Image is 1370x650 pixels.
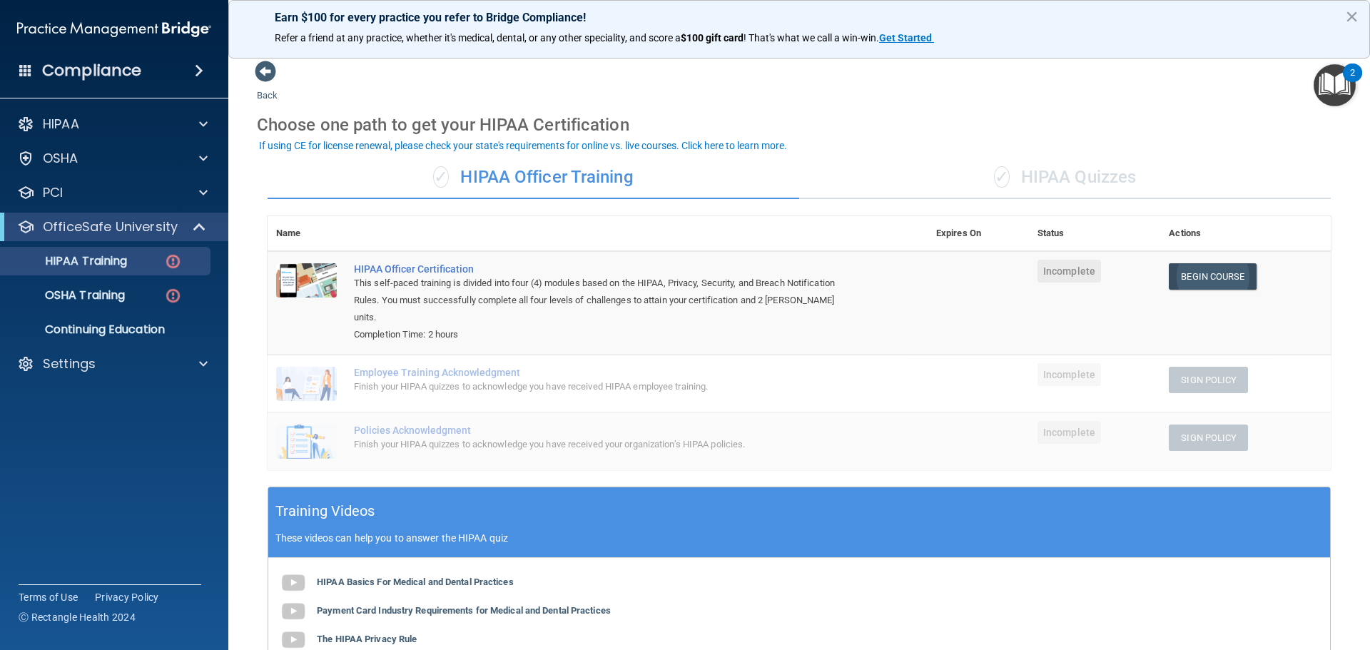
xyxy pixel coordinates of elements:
[1169,263,1256,290] a: Begin Course
[42,61,141,81] h4: Compliance
[1169,425,1248,451] button: Sign Policy
[19,590,78,604] a: Terms of Use
[275,499,375,524] h5: Training Videos
[259,141,787,151] div: If using CE for license renewal, please check your state's requirements for online vs. live cours...
[354,275,856,326] div: This self-paced training is divided into four (4) modules based on the HIPAA, Privacy, Security, ...
[354,367,856,378] div: Employee Training Acknowledgment
[279,597,308,626] img: gray_youtube_icon.38fcd6cc.png
[257,73,278,101] a: Back
[9,254,127,268] p: HIPAA Training
[1037,260,1101,283] span: Incomplete
[317,605,611,616] b: Payment Card Industry Requirements for Medical and Dental Practices
[279,569,308,597] img: gray_youtube_icon.38fcd6cc.png
[275,32,681,44] span: Refer a friend at any practice, whether it's medical, dental, or any other speciality, and score a
[17,150,208,167] a: OSHA
[994,166,1010,188] span: ✓
[9,288,125,303] p: OSHA Training
[879,32,932,44] strong: Get Started
[744,32,879,44] span: ! That's what we call a win-win.
[1350,73,1355,91] div: 2
[19,610,136,624] span: Ⓒ Rectangle Health 2024
[43,150,78,167] p: OSHA
[1037,363,1101,386] span: Incomplete
[43,184,63,201] p: PCI
[95,590,159,604] a: Privacy Policy
[1160,216,1331,251] th: Actions
[799,156,1331,199] div: HIPAA Quizzes
[1029,216,1160,251] th: Status
[164,253,182,270] img: danger-circle.6113f641.png
[17,184,208,201] a: PCI
[17,15,211,44] img: PMB logo
[275,11,1324,24] p: Earn $100 for every practice you refer to Bridge Compliance!
[9,323,204,337] p: Continuing Education
[257,138,789,153] button: If using CE for license renewal, please check your state's requirements for online vs. live cours...
[43,355,96,372] p: Settings
[1169,367,1248,393] button: Sign Policy
[1345,5,1359,28] button: Close
[268,156,799,199] div: HIPAA Officer Training
[43,218,178,235] p: OfficeSafe University
[1123,549,1353,606] iframe: Drift Widget Chat Controller
[1037,421,1101,444] span: Incomplete
[257,104,1341,146] div: Choose one path to get your HIPAA Certification
[879,32,934,44] a: Get Started
[317,577,514,587] b: HIPAA Basics For Medical and Dental Practices
[17,218,207,235] a: OfficeSafe University
[354,425,856,436] div: Policies Acknowledgment
[43,116,79,133] p: HIPAA
[1314,64,1356,106] button: Open Resource Center, 2 new notifications
[17,355,208,372] a: Settings
[354,326,856,343] div: Completion Time: 2 hours
[17,116,208,133] a: HIPAA
[681,32,744,44] strong: $100 gift card
[268,216,345,251] th: Name
[317,634,417,644] b: The HIPAA Privacy Rule
[433,166,449,188] span: ✓
[928,216,1029,251] th: Expires On
[354,436,856,453] div: Finish your HIPAA quizzes to acknowledge you have received your organization’s HIPAA policies.
[275,532,1323,544] p: These videos can help you to answer the HIPAA quiz
[354,378,856,395] div: Finish your HIPAA quizzes to acknowledge you have received HIPAA employee training.
[164,287,182,305] img: danger-circle.6113f641.png
[354,263,856,275] a: HIPAA Officer Certification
